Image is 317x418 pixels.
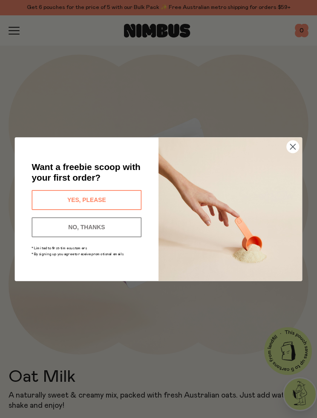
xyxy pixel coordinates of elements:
button: Close dialog [286,140,299,153]
button: YES, PLEASE [32,190,141,210]
span: Want a freebie scoop with your first order? [32,162,140,182]
span: *By signing up you agree to receive promotional emails [32,252,124,256]
button: NO, THANKS [32,217,141,237]
span: *Limited to first-time customers [32,246,87,250]
img: c0d45117-8e62-4a02-9742-374a5db49d45.jpeg [158,137,302,281]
